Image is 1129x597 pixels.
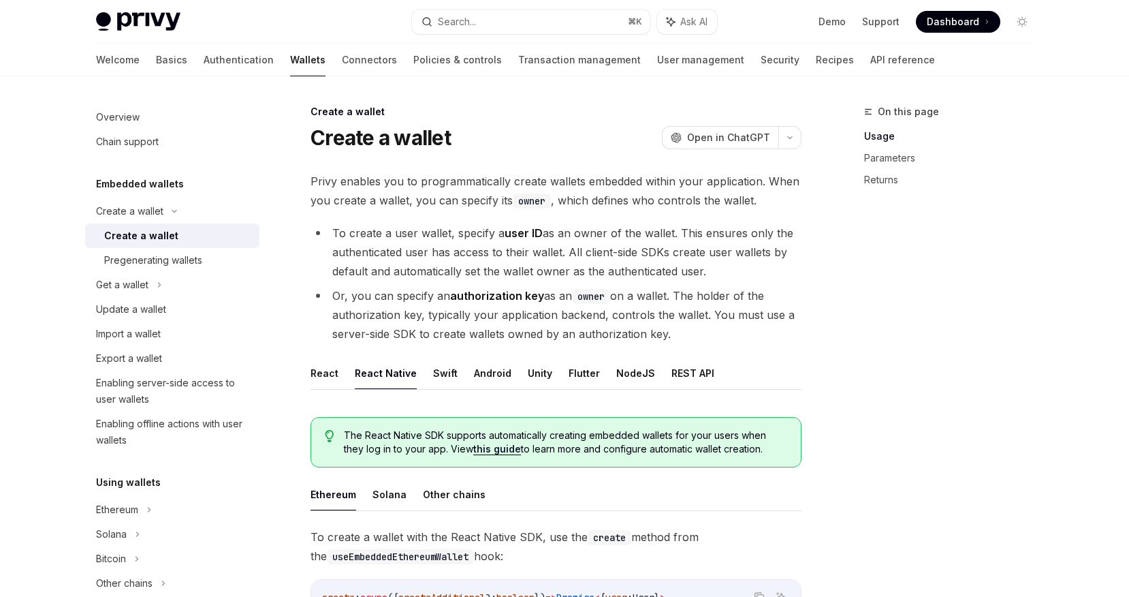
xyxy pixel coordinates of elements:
[528,357,552,389] button: Unity
[311,478,356,510] button: Ethereum
[85,248,259,273] a: Pregenerating wallets
[327,549,474,564] code: useEmbeddedEthereumWallet
[870,44,935,76] a: API reference
[85,322,259,346] a: Import a wallet
[104,252,202,269] div: Pregenerating wallets
[104,228,178,244] div: Create a wallet
[85,129,259,154] a: Chain support
[1011,11,1033,33] button: Toggle dark mode
[96,203,163,219] div: Create a wallet
[657,10,717,34] button: Ask AI
[85,224,259,248] a: Create a wallet
[372,478,407,510] button: Solana
[156,44,187,76] a: Basics
[816,44,854,76] a: Recipes
[864,125,1044,147] a: Usage
[96,416,251,448] div: Enabling offline actions with user wallets
[96,12,180,31] img: light logo
[628,16,642,27] span: ⌘ K
[687,131,770,144] span: Open in ChatGPT
[96,474,161,491] h5: Using wallets
[311,125,451,150] h1: Create a wallet
[513,194,551,209] code: owner
[342,44,397,76] a: Connectors
[927,15,979,29] span: Dashboard
[290,44,325,76] a: Wallets
[96,44,140,76] a: Welcome
[311,172,801,210] span: Privy enables you to programmatically create wallets embedded within your application. When you c...
[662,126,778,149] button: Open in ChatGPT
[96,277,148,293] div: Get a wallet
[85,412,259,453] a: Enabling offline actions with user wallets
[311,527,801,566] span: To create a wallet with the React Native SDK, use the method from the hook:
[96,375,251,408] div: Enabling server-side access to user wallets
[96,326,161,342] div: Import a wallet
[96,350,162,367] div: Export a wallet
[325,430,334,442] svg: Tip
[85,346,259,371] a: Export a wallet
[96,109,140,125] div: Overview
[878,104,939,120] span: On this page
[671,357,714,389] button: REST API
[412,10,650,34] button: Search...⌘K
[96,502,138,518] div: Ethereum
[96,301,166,318] div: Update a wallet
[96,176,184,192] h5: Embedded wallets
[311,357,338,389] button: React
[344,429,787,456] span: The React Native SDK supports automatically creating embedded wallets for your users when they lo...
[96,575,153,592] div: Other chains
[761,44,799,76] a: Security
[85,105,259,129] a: Overview
[569,357,600,389] button: Flutter
[518,44,641,76] a: Transaction management
[864,169,1044,191] a: Returns
[96,526,127,542] div: Solana
[818,15,846,29] a: Demo
[474,357,511,389] button: Android
[505,226,543,240] strong: user ID
[311,224,801,281] li: To create a user wallet, specify a as an owner of the wallet. This ensures only the authenticated...
[657,44,744,76] a: User management
[864,147,1044,169] a: Parameters
[96,551,126,567] div: Bitcoin
[85,371,259,412] a: Enabling server-side access to user wallets
[96,134,159,150] div: Chain support
[450,289,544,303] strong: authorization key
[438,14,476,30] div: Search...
[473,443,521,455] a: this guide
[204,44,274,76] a: Authentication
[862,15,900,29] a: Support
[616,357,655,389] button: NodeJS
[433,357,458,389] button: Swift
[572,289,610,304] code: owner
[355,357,417,389] button: React Native
[588,530,631,545] code: create
[85,297,259,322] a: Update a wallet
[311,105,801,119] div: Create a wallet
[423,478,486,510] button: Other chains
[311,286,801,343] li: Or, you can specify an as an on a wallet. The holder of the authorization key, typically your app...
[916,11,1000,33] a: Dashboard
[413,44,502,76] a: Policies & controls
[680,15,707,29] span: Ask AI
